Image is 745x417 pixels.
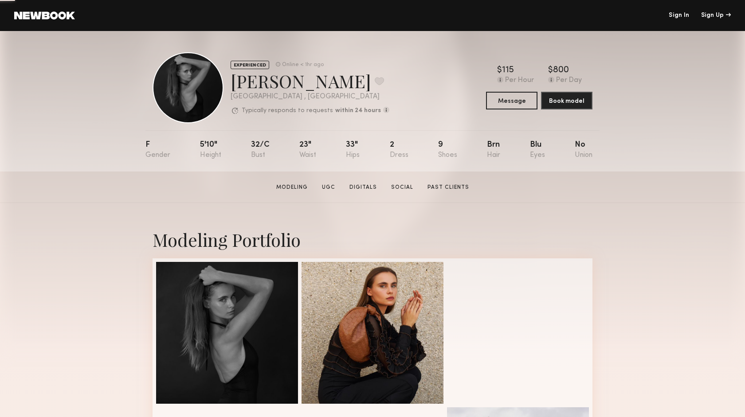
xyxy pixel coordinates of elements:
button: Book model [541,92,592,109]
a: Past Clients [424,183,473,191]
button: Message [486,92,537,109]
a: UGC [318,183,339,191]
a: Sign In [669,12,689,19]
b: within 24 hours [335,108,381,114]
div: $ [548,66,553,75]
div: Sign Up [701,12,731,19]
div: 5'10" [200,141,221,159]
div: Blu [530,141,545,159]
div: Brn [487,141,500,159]
div: $ [497,66,502,75]
p: Typically responds to requests [242,108,333,114]
div: [GEOGRAPHIC_DATA] , [GEOGRAPHIC_DATA] [231,93,389,101]
div: 115 [502,66,514,75]
div: 32/c [251,141,270,159]
div: [PERSON_NAME] [231,69,389,93]
div: 2 [390,141,408,159]
div: 23" [299,141,316,159]
div: No [575,141,592,159]
div: F [145,141,170,159]
a: Modeling [273,183,311,191]
a: Digitals [346,183,380,191]
a: Social [388,183,417,191]
div: Per Day [556,77,582,85]
div: 33" [346,141,360,159]
div: Modeling Portfolio [153,228,592,251]
div: 9 [438,141,457,159]
div: 800 [553,66,569,75]
div: EXPERIENCED [231,61,269,69]
div: Online < 1hr ago [282,62,324,68]
div: Per Hour [505,77,534,85]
